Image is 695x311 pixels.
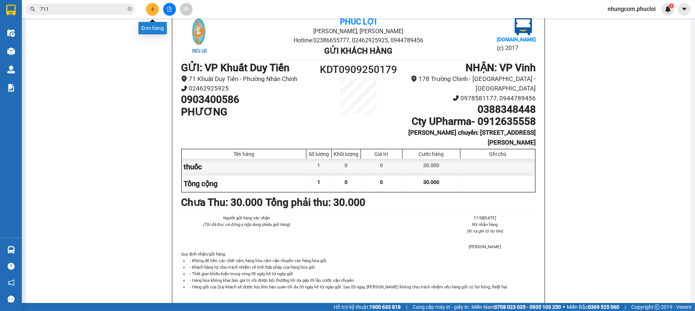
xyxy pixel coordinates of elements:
div: 30.000 [403,159,460,175]
b: Phúc Lợi [340,17,377,26]
b: Chưa Thu : 30.000 [181,196,263,208]
input: Tìm tên, số ĐT hoặc mã đơn [40,5,126,13]
span: phone [181,85,187,92]
img: icon-new-feature [665,6,671,12]
div: Tên hàng [184,151,304,157]
b: [DOMAIN_NAME] [497,37,536,42]
img: warehouse-icon [7,246,15,254]
span: 1 [670,3,672,8]
div: Khối lượng [334,151,359,157]
h1: PHƯƠNG [181,106,314,118]
img: logo-vxr [6,5,16,16]
div: Cước hàng [404,151,458,157]
li: 71 Khuất Duy Tiến - Phường Nhân Chính [181,74,314,84]
h1: Cty UPharma- 0912635558 [403,115,536,128]
strong: 0369 525 060 [588,304,619,310]
strong: 0708 023 035 - 0935 103 250 [494,304,561,310]
span: close-circle [127,6,132,13]
b: Tổng phải thu: 30.000 [266,196,365,208]
span: file-add [167,7,172,12]
span: | [625,303,626,311]
img: warehouse-icon [7,29,15,37]
i: (Tôi đã đọc và đồng ý nộp dung phiếu gửi hàng) [203,222,290,227]
span: Tổng cộng [184,179,217,188]
span: ⚪️ [563,306,565,308]
span: copyright [655,304,660,310]
h1: KDT0909250179 [314,62,403,78]
span: | [406,303,407,311]
li: 02462925925 [181,84,314,93]
li: [PERSON_NAME], [PERSON_NAME] [240,27,476,36]
li: 17:58[DATE] [434,215,536,221]
span: environment [181,76,187,82]
b: NHẬN : VP Vinh [466,62,536,74]
li: - Không để tiền, các chất cấm, hàng hóa cấm vận chuyển vào hàng hóa gửi. [188,257,536,264]
div: Ghi chú [462,151,533,157]
div: 0 [332,159,361,175]
img: warehouse-icon [7,47,15,55]
span: Cung cấp máy in - giấy in: [413,303,470,311]
li: - Hàng gửi của Quý khách sẽ được lưu kho bảo quản tối đa 03 ngày kể từ ngày gửi. Sau 03 ngày, [PE... [188,284,536,290]
div: Quy định nhận/gửi hàng : [181,251,536,290]
sup: 1 [669,3,674,8]
button: plus [146,3,159,16]
span: Hỗ trợ kỹ thuật: [334,303,401,311]
li: Người gửi hàng xác nhận [196,215,297,221]
li: [PERSON_NAME] [434,243,536,250]
span: question-circle [8,263,15,270]
img: warehouse-icon [7,66,15,73]
h1: 0388348448 [403,103,536,116]
li: 0978581177, 0944789456 [403,93,536,103]
span: search [30,7,35,12]
li: (c) 2017 [497,43,536,53]
div: thuốc [182,159,306,175]
button: caret-down [678,3,691,16]
img: logo.jpg [181,18,217,54]
span: environment [411,76,417,82]
div: Đơn hàng [138,22,167,34]
span: Miền Bắc [567,303,619,311]
span: 0 [380,179,383,185]
span: caret-down [681,6,688,12]
span: aim [184,7,189,12]
span: nhungcom.phucloi [602,4,661,14]
span: message [8,296,15,303]
img: logo.jpg [515,18,532,35]
div: 0 [361,159,403,175]
button: file-add [163,3,176,16]
li: - Hàng hóa không khai báo giá trị chỉ được bồi thường tối đa gấp 05 lần cước vận chuyển. [188,277,536,284]
span: phone [453,95,459,101]
div: 1 [306,159,332,175]
span: 0 [345,179,347,185]
b: [PERSON_NAME] chuyển: [STREET_ADDRESS][PERSON_NAME] [408,129,536,146]
span: plus [150,7,155,12]
i: (Kí và ghi rõ họ tên) [467,229,503,234]
h1: 0903400586 [181,93,314,106]
div: Số lượng [308,151,330,157]
strong: 1900 633 818 [369,304,401,310]
span: Miền Nam [471,303,561,311]
li: - Khách hàng tự chịu trách nhiệm về tính hợp pháp của hàng hóa gửi. [188,264,536,270]
button: aim [180,3,193,16]
span: 1 [317,179,320,185]
b: Gửi khách hàng [324,46,392,55]
li: 178 Trường Chinh - [GEOGRAPHIC_DATA] - [GEOGRAPHIC_DATA] [403,74,536,93]
li: - Thời gian khiếu kiện trong vòng 05 ngày kể từ ngày gửi. [188,270,536,277]
li: Hotline: 02386655777, 02462925925, 0944789456 [240,36,476,45]
img: solution-icon [7,84,15,92]
span: close-circle [127,7,132,11]
span: 30.000 [423,179,439,185]
div: Giá trị [363,151,400,157]
li: NV nhận hàng [434,221,536,228]
span: notification [8,279,15,286]
b: GỬI : VP Khuất Duy Tiến [181,62,290,74]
